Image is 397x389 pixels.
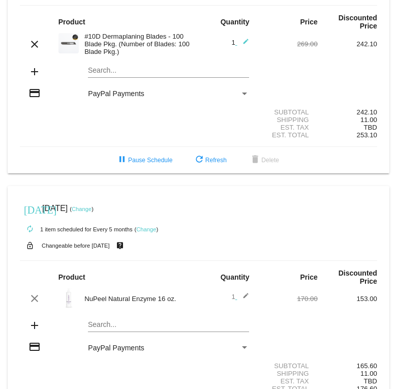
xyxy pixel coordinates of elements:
[72,206,91,212] a: Change
[221,18,250,26] strong: Quantity
[249,157,279,164] span: Delete
[88,344,249,352] mat-select: Payment Method
[357,131,377,139] span: 253.10
[79,33,198,55] div: #10D Dermaplaning Blades - 100 Blade Pkg. (Number of Blades: 100 Blade Pkg.)
[28,38,41,50] mat-icon: clear
[318,40,377,48] div: 242.10
[258,295,318,303] div: 170.00
[339,14,377,30] strong: Discounted Price
[116,154,128,166] mat-icon: pause
[24,239,36,252] mat-icon: lock_open
[185,151,235,169] button: Refresh
[79,295,198,303] div: NuPeel Natural Enzyme 16 oz.
[258,370,318,377] div: Shipping
[88,89,249,98] mat-select: Payment Method
[88,344,144,352] span: PayPal Payments
[258,124,318,131] div: Est. Tax
[339,269,377,285] strong: Discounted Price
[237,292,249,305] mat-icon: edit
[136,226,156,232] a: Change
[24,203,36,215] mat-icon: [DATE]
[58,273,85,281] strong: Product
[231,39,249,46] span: 1
[241,151,287,169] button: Delete
[58,288,79,308] img: 16-oz-Nupeel.jpg
[364,124,377,131] span: TBD
[231,293,249,301] span: 1
[24,223,36,235] mat-icon: autorenew
[114,239,126,252] mat-icon: live_help
[258,377,318,385] div: Est. Tax
[108,151,180,169] button: Pause Schedule
[28,292,41,305] mat-icon: clear
[258,362,318,370] div: Subtotal
[70,206,94,212] small: ( )
[28,66,41,78] mat-icon: add
[58,33,79,53] img: Cart-Images-32.png
[318,108,377,116] div: 242.10
[364,377,377,385] span: TBD
[300,18,318,26] strong: Price
[360,370,377,377] span: 11.00
[258,116,318,124] div: Shipping
[88,89,144,98] span: PayPal Payments
[88,321,249,329] input: Search...
[58,18,85,26] strong: Product
[88,67,249,75] input: Search...
[258,131,318,139] div: Est. Total
[193,154,205,166] mat-icon: refresh
[28,319,41,332] mat-icon: add
[28,341,41,353] mat-icon: credit_card
[20,226,133,232] small: 1 item scheduled for Every 5 months
[135,226,159,232] small: ( )
[42,243,110,249] small: Changeable before [DATE]
[258,40,318,48] div: 269.00
[193,157,227,164] span: Refresh
[318,362,377,370] div: 165.60
[258,108,318,116] div: Subtotal
[318,295,377,303] div: 153.00
[360,116,377,124] span: 11.00
[237,38,249,50] mat-icon: edit
[249,154,261,166] mat-icon: delete
[300,273,318,281] strong: Price
[28,87,41,99] mat-icon: credit_card
[221,273,250,281] strong: Quantity
[116,157,172,164] span: Pause Schedule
